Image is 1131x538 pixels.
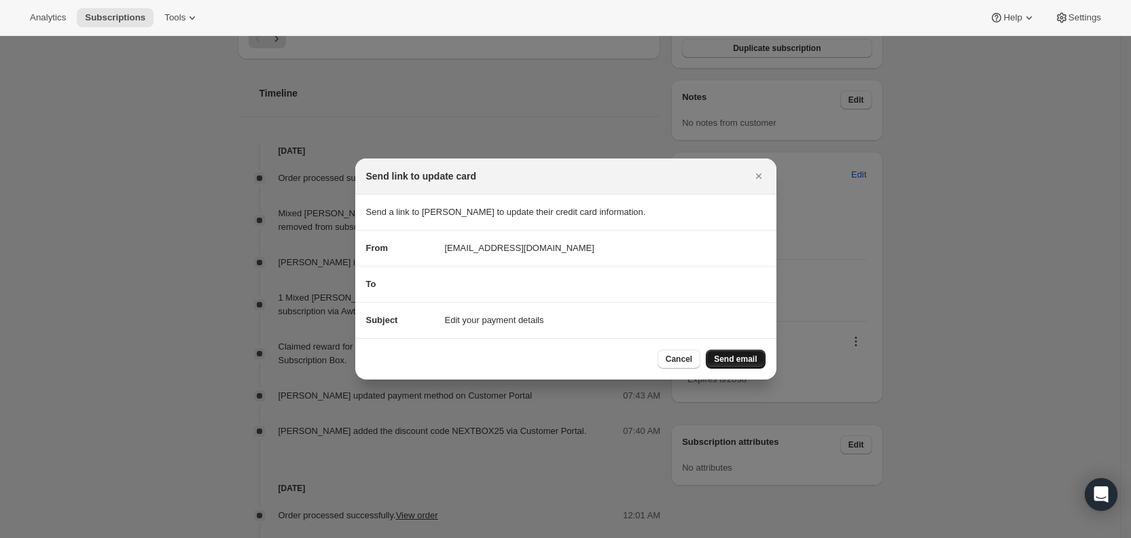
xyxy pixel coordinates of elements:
button: Cancel [658,350,700,369]
button: Subscriptions [77,8,154,27]
p: Send a link to [PERSON_NAME] to update their credit card information. [366,205,766,219]
span: Analytics [30,12,66,23]
span: Send email [714,354,757,365]
button: Tools [156,8,207,27]
span: Settings [1069,12,1101,23]
span: Edit your payment details [445,314,544,327]
button: Send email [706,350,765,369]
div: Open Intercom Messenger [1085,478,1117,511]
span: From [366,243,389,253]
span: Tools [164,12,185,23]
button: Analytics [22,8,74,27]
span: Help [1003,12,1022,23]
button: Settings [1047,8,1109,27]
span: Cancel [666,354,692,365]
span: Subject [366,315,398,325]
button: Close [749,167,768,186]
button: Help [982,8,1043,27]
span: [EMAIL_ADDRESS][DOMAIN_NAME] [445,241,594,255]
span: Subscriptions [85,12,145,23]
span: To [366,279,376,289]
h2: Send link to update card [366,169,477,183]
